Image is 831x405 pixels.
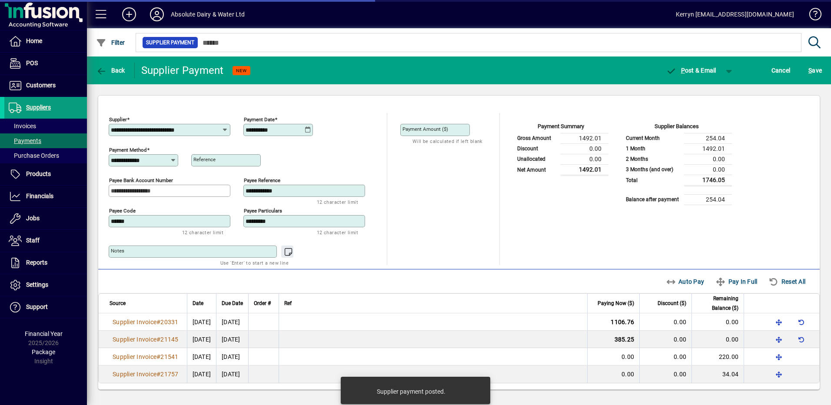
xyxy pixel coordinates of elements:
[4,119,87,133] a: Invoices
[768,275,805,289] span: Reset All
[561,143,608,154] td: 0.00
[719,353,739,360] span: 220.00
[111,248,124,254] mat-label: Notes
[666,67,716,74] span: ost & Email
[110,317,182,327] a: Supplier Invoice#20331
[4,133,87,148] a: Payments
[96,39,125,46] span: Filter
[9,123,36,129] span: Invoices
[771,63,791,77] span: Cancel
[317,227,358,237] mat-hint: 12 character limit
[9,152,59,159] span: Purchase Orders
[769,63,793,78] button: Cancel
[9,137,41,144] span: Payments
[4,148,87,163] a: Purchase Orders
[4,252,87,274] a: Reports
[684,175,732,186] td: 1746.05
[113,371,156,378] span: Supplier Invoice
[160,336,178,343] span: 21145
[684,194,732,205] td: 254.04
[113,353,156,360] span: Supplier Invoice
[94,35,127,50] button: Filter
[715,275,757,289] span: Pay In Full
[402,126,448,132] mat-label: Payment Amount ($)
[171,7,245,21] div: Absolute Dairy & Water Ltd
[26,82,56,89] span: Customers
[513,154,561,164] td: Unallocated
[222,299,243,308] span: Due Date
[160,319,178,325] span: 20331
[182,227,223,237] mat-hint: 12 character limit
[4,274,87,296] a: Settings
[156,371,160,378] span: #
[109,116,127,123] mat-label: Supplier
[160,371,178,378] span: 21757
[146,38,194,47] span: Supplier Payment
[684,133,732,143] td: 254.04
[110,299,126,308] span: Source
[110,335,182,344] a: Supplier Invoice#21145
[26,281,48,288] span: Settings
[109,177,173,183] mat-label: Payee Bank Account Number
[193,319,211,325] span: [DATE]
[4,75,87,96] a: Customers
[513,143,561,154] td: Discount
[156,319,160,325] span: #
[193,336,211,343] span: [DATE]
[4,53,87,74] a: POS
[674,336,686,343] span: 0.00
[4,186,87,207] a: Financials
[115,7,143,22] button: Add
[622,122,732,133] div: Supplier Balances
[193,156,216,163] mat-label: Reference
[254,299,271,308] span: Order #
[4,30,87,52] a: Home
[658,299,686,308] span: Discount ($)
[26,237,40,244] span: Staff
[113,319,156,325] span: Supplier Invoice
[87,63,135,78] app-page-header-button: Back
[681,67,685,74] span: P
[622,143,684,154] td: 1 Month
[513,133,561,143] td: Gross Amount
[4,208,87,229] a: Jobs
[160,353,178,360] span: 21541
[377,387,445,396] div: Supplier payment posted.
[676,7,794,21] div: Kerryn [EMAIL_ADDRESS][DOMAIN_NAME]
[622,194,684,205] td: Balance after payment
[244,177,280,183] mat-label: Payee Reference
[412,136,482,146] mat-hint: Will be calculated if left blank
[661,63,721,78] button: Post & Email
[193,371,211,378] span: [DATE]
[598,299,634,308] span: Paying Now ($)
[26,259,47,266] span: Reports
[513,113,608,176] app-page-summary-card: Payment Summary
[216,313,248,331] td: [DATE]
[622,371,634,378] span: 0.00
[26,303,48,310] span: Support
[697,294,738,313] span: Remaining Balance ($)
[94,63,127,78] button: Back
[156,336,160,343] span: #
[317,197,358,207] mat-hint: 12 character limit
[622,154,684,164] td: 2 Months
[193,353,211,360] span: [DATE]
[622,133,684,143] td: Current Month
[4,230,87,252] a: Staff
[236,68,247,73] span: NEW
[156,353,160,360] span: #
[216,331,248,348] td: [DATE]
[26,215,40,222] span: Jobs
[684,164,732,175] td: 0.00
[622,175,684,186] td: Total
[622,353,634,360] span: 0.00
[684,143,732,154] td: 1492.01
[284,299,292,308] span: Ref
[726,336,738,343] span: 0.00
[25,330,63,337] span: Financial Year
[561,133,608,143] td: 1492.01
[244,208,282,214] mat-label: Payee Particulars
[110,369,182,379] a: Supplier Invoice#21757
[808,67,812,74] span: S
[244,116,275,123] mat-label: Payment Date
